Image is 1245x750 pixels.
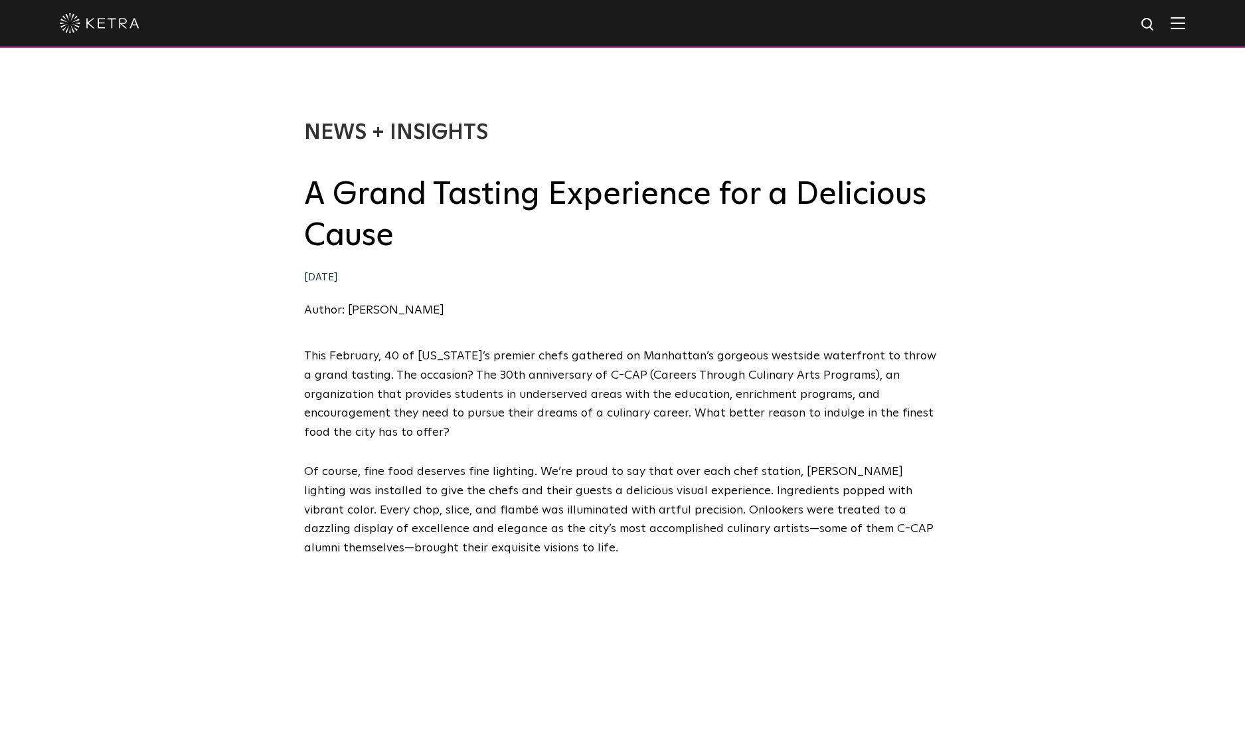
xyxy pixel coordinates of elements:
[304,304,444,316] a: Author: [PERSON_NAME]
[304,347,942,442] p: This February, 40 of [US_STATE]’s premier chefs gathered on Manhattan’s gorgeous westside waterfr...
[1140,17,1157,33] img: search icon
[1171,17,1185,29] img: Hamburger%20Nav.svg
[304,174,942,257] h2: A Grand Tasting Experience for a Delicious Cause
[304,268,942,288] div: [DATE]
[304,122,488,143] a: News + Insights
[60,13,139,33] img: ketra-logo-2019-white
[304,462,942,558] p: Of course, fine food deserves fine lighting. We’re proud to say that over each chef station, [PER...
